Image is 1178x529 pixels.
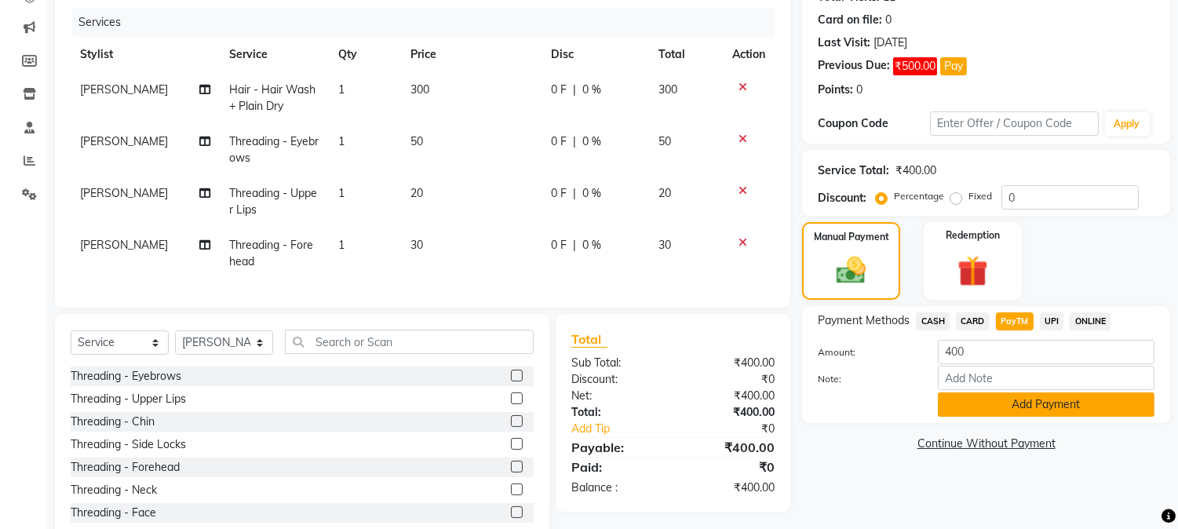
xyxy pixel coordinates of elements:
[560,438,673,457] div: Payable:
[542,37,649,72] th: Disc
[996,312,1034,330] span: PayTM
[338,134,345,148] span: 1
[818,12,882,28] div: Card on file:
[571,331,607,348] span: Total
[818,115,930,132] div: Coupon Code
[338,186,345,200] span: 1
[650,37,724,72] th: Total
[71,368,181,385] div: Threading - Eyebrows
[551,185,567,202] span: 0 F
[895,162,936,179] div: ₹400.00
[285,330,534,354] input: Search or Scan
[71,505,156,521] div: Threading - Face
[673,480,787,496] div: ₹400.00
[329,37,401,72] th: Qty
[410,186,423,200] span: 20
[673,388,787,404] div: ₹400.00
[573,133,576,150] span: |
[659,186,672,200] span: 20
[72,8,786,37] div: Services
[560,421,692,437] a: Add Tip
[80,82,168,97] span: [PERSON_NAME]
[560,480,673,496] div: Balance :
[818,57,890,75] div: Previous Due:
[71,482,157,498] div: Threading - Neck
[573,185,576,202] span: |
[673,438,787,457] div: ₹400.00
[805,436,1167,452] a: Continue Without Payment
[1070,312,1111,330] span: ONLINE
[560,388,673,404] div: Net:
[818,162,889,179] div: Service Total:
[1105,112,1150,136] button: Apply
[582,185,601,202] span: 0 %
[948,252,997,290] img: _gift.svg
[410,82,429,97] span: 300
[573,82,576,98] span: |
[930,111,1098,136] input: Enter Offer / Coupon Code
[885,12,892,28] div: 0
[560,458,673,476] div: Paid:
[673,355,787,371] div: ₹400.00
[71,414,155,430] div: Threading - Chin
[71,459,180,476] div: Threading - Forehead
[582,237,601,254] span: 0 %
[956,312,990,330] span: CARD
[894,189,944,203] label: Percentage
[410,134,423,148] span: 50
[659,82,678,97] span: 300
[818,190,866,206] div: Discount:
[551,82,567,98] span: 0 F
[221,37,330,72] th: Service
[551,133,567,150] span: 0 F
[551,237,567,254] span: 0 F
[673,458,787,476] div: ₹0
[673,371,787,388] div: ₹0
[338,238,345,252] span: 1
[1040,312,1064,330] span: UPI
[230,186,318,217] span: Threading - Upper Lips
[806,345,926,359] label: Amount:
[560,355,673,371] div: Sub Total:
[818,312,910,329] span: Payment Methods
[659,134,672,148] span: 50
[818,82,853,98] div: Points:
[938,366,1154,390] input: Add Note
[723,37,775,72] th: Action
[410,238,423,252] span: 30
[80,238,168,252] span: [PERSON_NAME]
[818,35,870,51] div: Last Visit:
[806,372,926,386] label: Note:
[582,133,601,150] span: 0 %
[938,340,1154,364] input: Amount
[940,57,967,75] button: Pay
[71,37,221,72] th: Stylist
[560,371,673,388] div: Discount:
[230,134,319,165] span: Threading - Eyebrows
[230,82,316,113] span: Hair - Hair Wash + Plain Dry
[338,82,345,97] span: 1
[80,186,168,200] span: [PERSON_NAME]
[71,391,186,407] div: Threading - Upper Lips
[230,238,314,268] span: Threading - Forehead
[659,238,672,252] span: 30
[673,404,787,421] div: ₹400.00
[946,228,1000,243] label: Redemption
[692,421,787,437] div: ₹0
[938,392,1154,417] button: Add Payment
[71,436,186,453] div: Threading - Side Locks
[893,57,937,75] span: ₹500.00
[582,82,601,98] span: 0 %
[827,254,874,287] img: _cash.svg
[916,312,950,330] span: CASH
[80,134,168,148] span: [PERSON_NAME]
[401,37,542,72] th: Price
[968,189,992,203] label: Fixed
[856,82,863,98] div: 0
[560,404,673,421] div: Total:
[814,230,889,244] label: Manual Payment
[573,237,576,254] span: |
[873,35,907,51] div: [DATE]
